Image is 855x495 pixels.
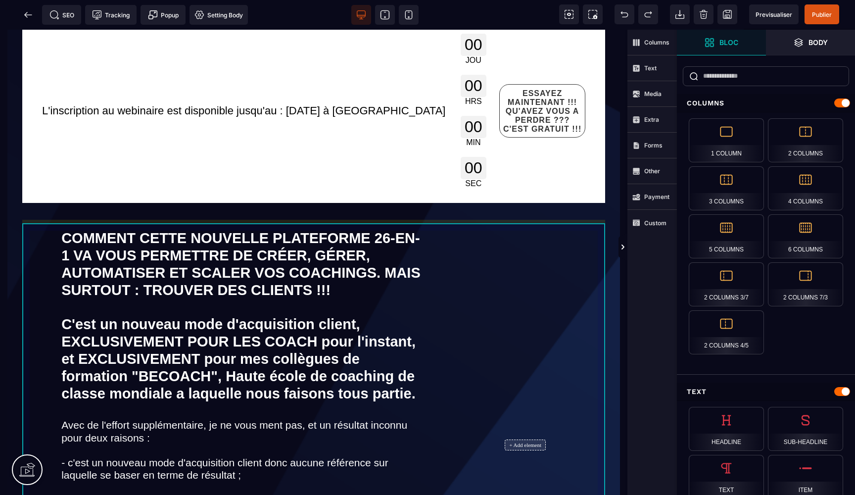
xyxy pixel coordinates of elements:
[61,198,421,387] text: COMMENT CETTE NOUVELLE PLATEFORME 26-EN-1 VA VOUS PERMETTRE DE CRÉER, GÉRER, AUTOMATISER ET SCALE...
[768,407,843,451] div: Sub-Headline
[677,30,766,55] span: Open Blocks
[768,166,843,210] div: 4 Columns
[499,54,585,108] button: ESSAYEZ MAINTENANT !!! QU'AVEZ VOUS A PERDRE ??? C'EST GRATUIT !!!
[644,64,657,72] strong: Text
[808,39,828,46] strong: Body
[644,167,660,175] strong: Other
[644,116,659,123] strong: Extra
[719,39,738,46] strong: Bloc
[148,10,179,20] span: Popup
[677,383,855,401] div: Text
[461,127,486,149] div: 00
[644,193,669,200] strong: Payment
[768,118,843,162] div: 2 Columns
[644,39,669,46] strong: Columns
[461,86,486,108] div: 00
[677,94,855,112] div: Columns
[461,45,486,67] div: 00
[583,4,603,24] span: Screenshot
[461,108,486,117] div: MIN
[756,11,792,18] span: Previsualiser
[689,262,764,306] div: 2 Columns 3/7
[766,30,855,55] span: Open Layer Manager
[689,166,764,210] div: 3 Columns
[92,10,130,20] span: Tracking
[42,75,445,88] span: L'inscription au webinaire est disponible jusqu'au : [DATE] à [GEOGRAPHIC_DATA]
[689,118,764,162] div: 1 Column
[461,149,486,158] div: SEC
[812,11,832,18] span: Publier
[194,10,243,20] span: Setting Body
[689,214,764,258] div: 5 Columns
[559,4,579,24] span: View components
[768,262,843,306] div: 2 Columns 7/3
[689,407,764,451] div: Headline
[49,10,74,20] span: SEO
[749,4,799,24] span: Preview
[461,4,486,26] div: 00
[768,214,843,258] div: 6 Columns
[461,67,486,76] div: HRS
[461,26,486,35] div: JOU
[644,142,663,149] strong: Forms
[644,90,662,98] strong: Media
[644,219,666,227] strong: Custom
[689,310,764,354] div: 2 Columns 4/5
